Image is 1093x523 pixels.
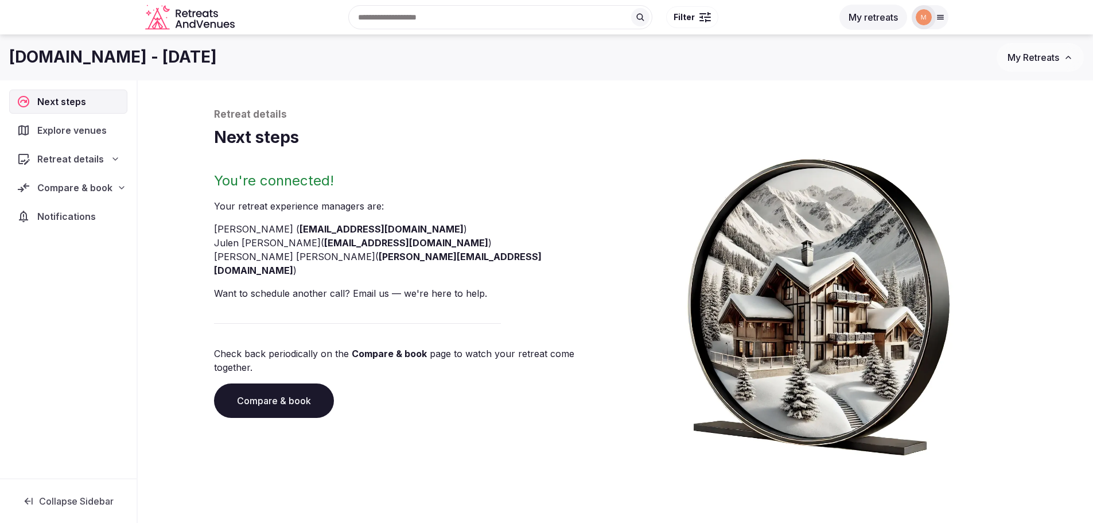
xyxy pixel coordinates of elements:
[37,123,111,137] span: Explore venues
[37,95,91,109] span: Next steps
[916,9,932,25] img: moveinside.it
[214,347,611,374] p: Check back periodically on the page to watch your retreat come together.
[37,181,112,195] span: Compare & book
[839,11,907,23] a: My retreats
[997,43,1084,72] button: My Retreats
[214,222,611,236] li: [PERSON_NAME] ( )
[9,204,127,228] a: Notifications
[9,118,127,142] a: Explore venues
[145,5,237,30] svg: Retreats and Venues company logo
[214,199,611,213] p: Your retreat experience manager s are :
[37,152,104,166] span: Retreat details
[214,250,611,277] li: [PERSON_NAME] [PERSON_NAME] ( )
[666,149,971,456] img: Winter chalet retreat in picture frame
[214,251,542,276] a: [PERSON_NAME][EMAIL_ADDRESS][DOMAIN_NAME]
[666,6,718,28] button: Filter
[39,495,114,507] span: Collapse Sidebar
[299,223,464,235] a: [EMAIL_ADDRESS][DOMAIN_NAME]
[214,383,334,418] a: Compare & book
[214,286,611,300] p: Want to schedule another call? Email us — we're here to help.
[214,236,611,250] li: Julen [PERSON_NAME] ( )
[145,5,237,30] a: Visit the homepage
[839,5,907,30] button: My retreats
[214,108,1017,122] p: Retreat details
[214,172,611,190] h2: You're connected!
[674,11,695,23] span: Filter
[214,126,1017,149] h1: Next steps
[352,348,427,359] a: Compare & book
[9,90,127,114] a: Next steps
[37,210,100,223] span: Notifications
[9,489,127,514] button: Collapse Sidebar
[1008,52,1059,63] span: My Retreats
[9,46,217,68] h1: [DOMAIN_NAME] - [DATE]
[324,237,488,249] a: [EMAIL_ADDRESS][DOMAIN_NAME]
